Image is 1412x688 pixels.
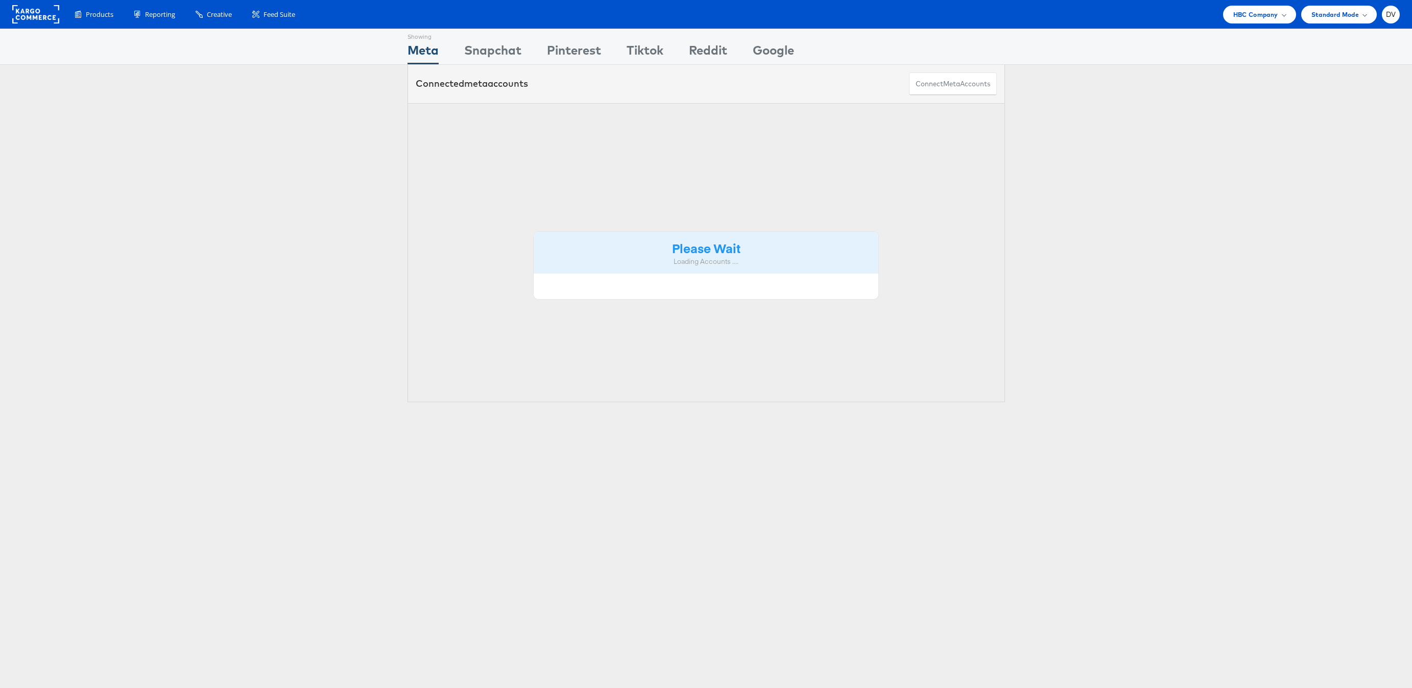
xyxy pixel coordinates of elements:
div: Loading Accounts .... [541,257,871,266]
span: Reporting [145,10,175,19]
span: meta [464,78,488,89]
span: Standard Mode [1311,9,1359,20]
span: DV [1386,11,1396,18]
div: Meta [408,41,439,64]
div: Snapchat [464,41,521,64]
div: Reddit [689,41,727,64]
div: Pinterest [547,41,601,64]
div: Tiktok [627,41,663,64]
div: Showing [408,29,439,41]
span: meta [943,79,960,89]
div: Connected accounts [416,77,528,90]
strong: Please Wait [672,239,740,256]
div: Google [753,41,794,64]
span: Creative [207,10,232,19]
span: Feed Suite [264,10,295,19]
span: Products [86,10,113,19]
span: HBC Company [1233,9,1278,20]
button: ConnectmetaAccounts [909,72,997,95]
